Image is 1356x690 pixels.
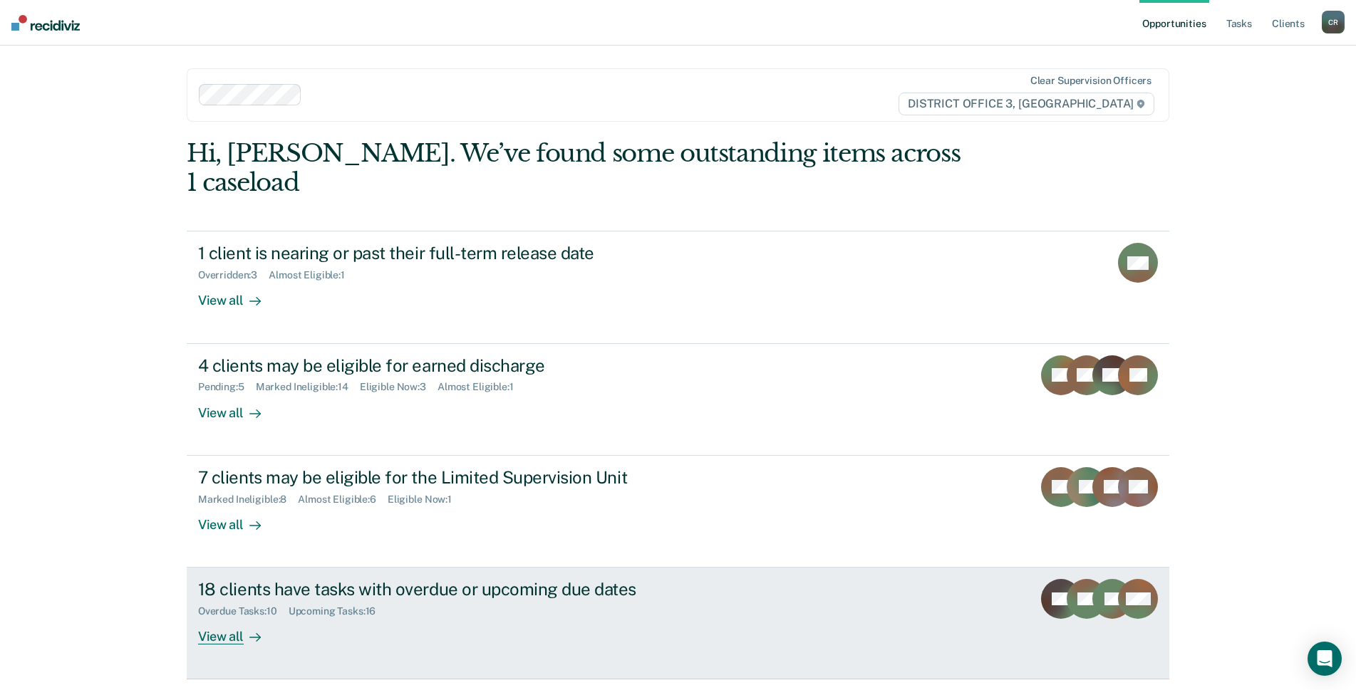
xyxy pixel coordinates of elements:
a: 4 clients may be eligible for earned dischargePending:5Marked Ineligible:14Eligible Now:3Almost E... [187,344,1169,456]
div: 7 clients may be eligible for the Limited Supervision Unit [198,467,698,488]
div: Upcoming Tasks : 16 [289,605,388,617]
div: Pending : 5 [198,381,256,393]
div: Marked Ineligible : 8 [198,493,298,506]
div: C R [1322,11,1345,33]
div: View all [198,505,278,533]
div: Open Intercom Messenger [1308,642,1342,676]
div: Eligible Now : 1 [388,493,463,506]
div: View all [198,617,278,645]
a: 18 clients have tasks with overdue or upcoming due datesOverdue Tasks:10Upcoming Tasks:16View all [187,568,1169,679]
div: 4 clients may be eligible for earned discharge [198,355,698,376]
div: Hi, [PERSON_NAME]. We’ve found some outstanding items across 1 caseload [187,139,973,197]
button: CR [1322,11,1345,33]
a: 7 clients may be eligible for the Limited Supervision UnitMarked Ineligible:8Almost Eligible:6Eli... [187,456,1169,568]
div: Clear supervision officers [1030,75,1151,87]
div: Marked Ineligible : 14 [256,381,360,393]
div: 18 clients have tasks with overdue or upcoming due dates [198,579,698,600]
div: 1 client is nearing or past their full-term release date [198,243,698,263]
div: View all [198,281,278,309]
div: Almost Eligible : 6 [298,493,388,506]
div: Overridden : 3 [198,269,269,281]
div: Almost Eligible : 1 [269,269,356,281]
div: View all [198,393,278,421]
div: Eligible Now : 3 [360,381,438,393]
span: DISTRICT OFFICE 3, [GEOGRAPHIC_DATA] [899,93,1154,115]
div: Almost Eligible : 1 [438,381,525,393]
img: Recidiviz [11,15,80,31]
div: Overdue Tasks : 10 [198,605,289,617]
a: 1 client is nearing or past their full-term release dateOverridden:3Almost Eligible:1View all [187,231,1169,343]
